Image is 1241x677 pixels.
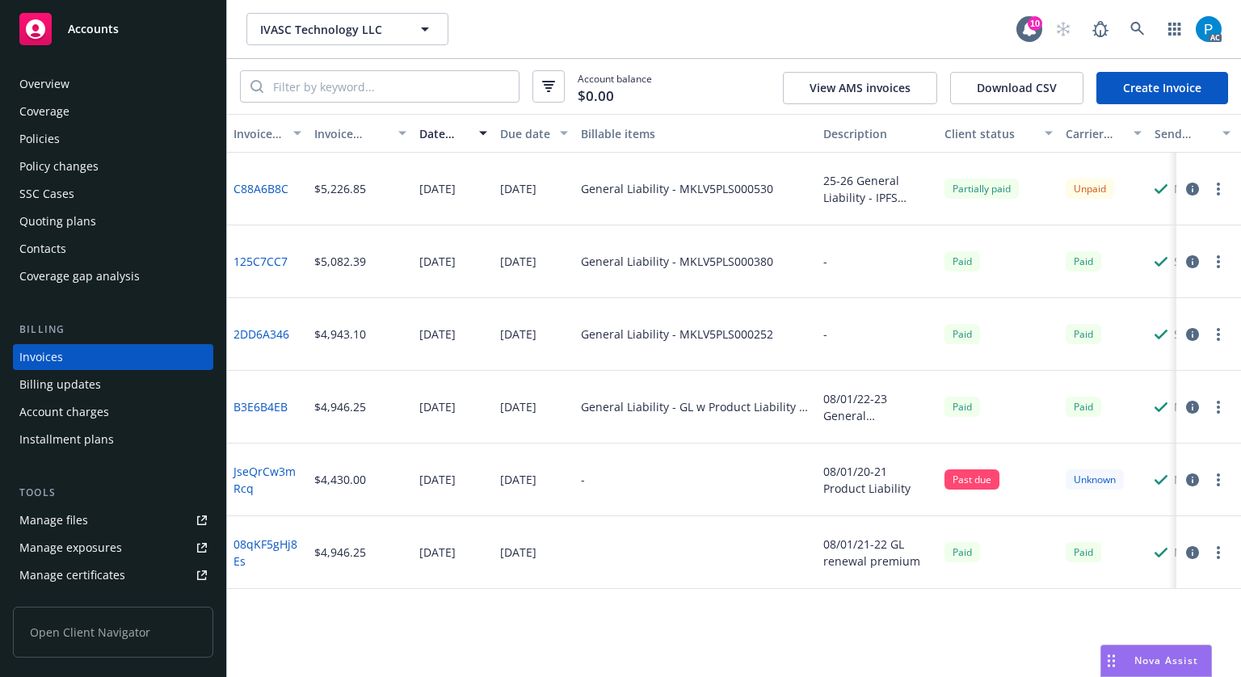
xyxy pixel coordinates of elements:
div: [DATE] [419,253,456,270]
div: Billing [13,322,213,338]
div: Billable items [581,125,810,142]
div: Quoting plans [19,208,96,234]
a: Policies [13,126,213,152]
div: Coverage [19,99,69,124]
a: Overview [13,71,213,97]
button: Invoice amount [308,114,413,153]
a: Create Invoice [1096,72,1228,104]
span: $0.00 [578,86,614,107]
div: $5,226.85 [314,180,366,197]
div: 25-26 General Liability - IPFS Financed [823,172,932,206]
div: [DATE] [419,544,456,561]
a: Manage claims [13,590,213,616]
div: Date issued [419,125,469,142]
button: Due date [494,114,574,153]
span: Account balance [578,72,652,101]
div: 08/01/20-21 Product Liability [823,463,932,497]
div: Policy changes [19,153,99,179]
div: $4,943.10 [314,326,366,343]
input: Filter by keyword... [263,71,519,102]
span: Paid [944,397,980,417]
a: Policy changes [13,153,213,179]
span: Manage exposures [13,535,213,561]
button: Billable items [574,114,817,153]
button: Nova Assist [1100,645,1212,677]
div: Policies [19,126,60,152]
div: 08/01/22-23 General [PERSON_NAME]: $4,946.25 [823,390,932,424]
div: Due date [500,125,550,142]
div: Invoices [19,344,63,370]
span: Nova Assist [1134,654,1198,667]
a: Accounts [13,6,213,52]
div: [DATE] [500,253,536,270]
div: Carrier status [1066,125,1124,142]
div: Paid [1066,397,1101,417]
a: Installment plans [13,427,213,452]
button: Client status [938,114,1059,153]
a: Billing updates [13,372,213,397]
a: B3E6B4EB [233,398,288,415]
a: Contacts [13,236,213,262]
svg: Search [250,80,263,93]
div: Unpaid [1066,179,1114,199]
a: Report a Bug [1084,13,1117,45]
div: - [581,471,585,488]
div: [DATE] [500,544,536,561]
button: View AMS invoices [783,72,937,104]
div: Paid [944,251,980,271]
a: Invoices [13,344,213,370]
div: Paid [1066,251,1101,271]
div: Drag to move [1101,645,1121,676]
button: Send result [1148,114,1237,153]
a: Coverage [13,99,213,124]
div: - [823,326,827,343]
div: [DATE] [419,471,456,488]
a: Quoting plans [13,208,213,234]
div: General Liability - MKLV5PLS000380 [581,253,773,270]
a: Start snowing [1047,13,1079,45]
div: Manage claims [19,590,101,616]
div: Paid [1066,542,1101,562]
a: Manage files [13,507,213,533]
div: Billing updates [19,372,101,397]
div: SSC Cases [19,181,74,207]
div: Manage files [19,507,88,533]
div: Account charges [19,399,109,425]
span: Partially paid [944,179,1019,199]
button: Download CSV [950,72,1083,104]
a: JseQrCw3mRcq [233,463,301,497]
div: Overview [19,71,69,97]
div: $4,946.25 [314,398,366,415]
button: Date issued [413,114,494,153]
div: Paid [1066,324,1101,344]
div: [DATE] [500,398,536,415]
span: Open Client Navigator [13,607,213,658]
div: Paid [944,542,980,562]
a: Search [1121,13,1154,45]
a: Coverage gap analysis [13,263,213,289]
img: photo [1196,16,1222,42]
div: Description [823,125,932,142]
div: Contacts [19,236,66,262]
button: Description [817,114,938,153]
div: [DATE] [500,471,536,488]
div: Paid [944,324,980,344]
div: [DATE] [419,326,456,343]
div: [DATE] [500,326,536,343]
a: C88A6B8C [233,180,288,197]
div: General Liability - MKLV5PLS000530 [581,180,773,197]
a: 08qKF5gHj8Es [233,536,301,570]
div: Manage certificates [19,562,125,588]
button: Carrier status [1059,114,1148,153]
div: $4,430.00 [314,471,366,488]
div: Invoice amount [314,125,389,142]
div: Manage exposures [19,535,122,561]
a: SSC Cases [13,181,213,207]
a: 2DD6A346 [233,326,289,343]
